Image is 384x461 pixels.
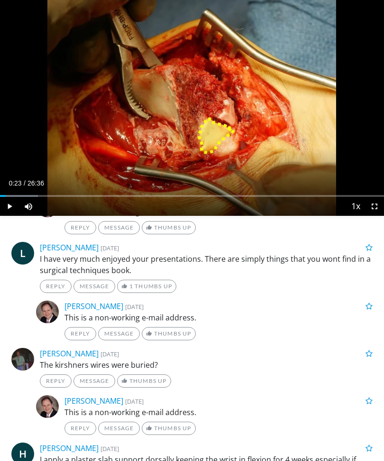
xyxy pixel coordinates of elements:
a: 1 Thumbs Up [117,280,176,293]
a: Thumbs Up [142,327,195,340]
img: Avatar [11,348,34,371]
a: Message [98,422,140,435]
a: Thumbs Up [117,374,171,388]
small: [DATE] [101,244,119,252]
a: Reply [40,280,72,293]
small: [DATE] [125,302,144,311]
small: [DATE] [101,444,119,453]
img: Avatar [36,301,59,323]
a: L [11,242,34,265]
a: Reply [64,221,96,234]
p: The kirshners wires were buried? [40,359,373,371]
a: [PERSON_NAME] [64,396,123,406]
p: This is a non-working e-mail address. [64,312,373,323]
a: Message [73,374,115,388]
img: Avatar [36,395,59,418]
a: Reply [64,327,96,340]
a: Message [98,221,140,234]
p: This is a non-working e-mail address. [64,407,373,418]
span: 1 [129,283,133,290]
span: 0:23 [9,179,21,187]
a: Reply [64,422,96,435]
p: I have very much enjoyed your presentations. There are simply things that you wont find in a surg... [40,253,373,276]
small: [DATE] [125,397,144,406]
a: [PERSON_NAME] [40,242,99,253]
a: Message [98,327,140,340]
a: [PERSON_NAME] [40,443,99,453]
button: Fullscreen [365,197,384,216]
a: [PERSON_NAME] [64,301,123,311]
a: Thumbs Up [142,422,195,435]
a: Reply [40,374,72,388]
span: / [24,179,26,187]
span: 26:36 [27,179,44,187]
small: [DATE] [101,350,119,358]
a: Thumbs Up [142,221,195,234]
a: [PERSON_NAME] [40,348,99,359]
button: Playback Rate [346,197,365,216]
button: Mute [19,197,38,216]
a: Message [73,280,115,293]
